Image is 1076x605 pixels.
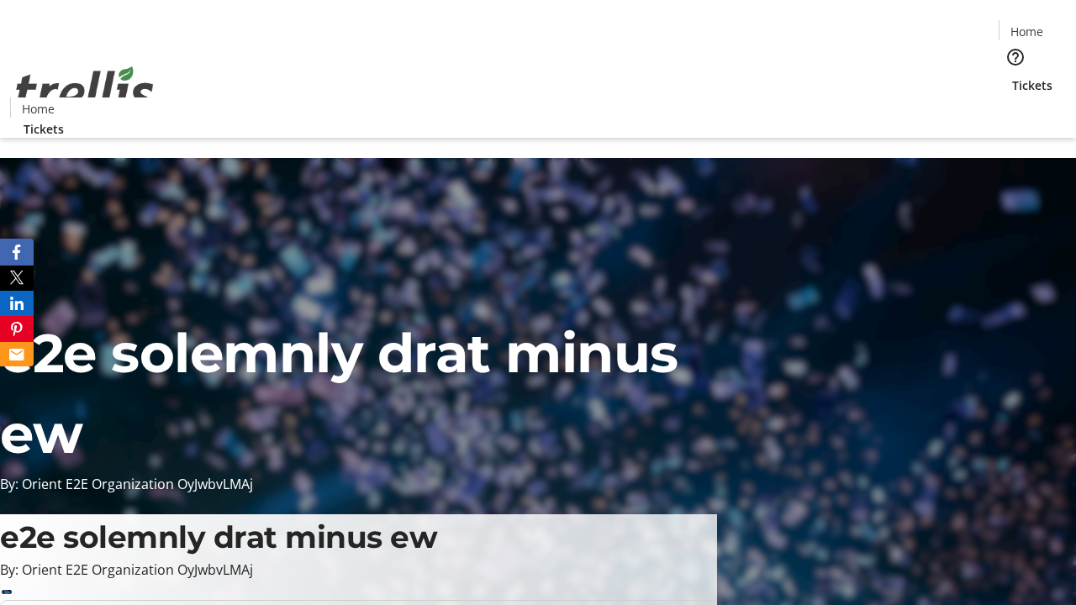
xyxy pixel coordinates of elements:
[11,100,65,118] a: Home
[999,76,1066,94] a: Tickets
[999,40,1032,74] button: Help
[24,120,64,138] span: Tickets
[1000,23,1053,40] a: Home
[22,100,55,118] span: Home
[999,94,1032,128] button: Cart
[1010,23,1043,40] span: Home
[10,120,77,138] a: Tickets
[10,48,160,132] img: Orient E2E Organization OyJwbvLMAj's Logo
[1012,76,1052,94] span: Tickets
